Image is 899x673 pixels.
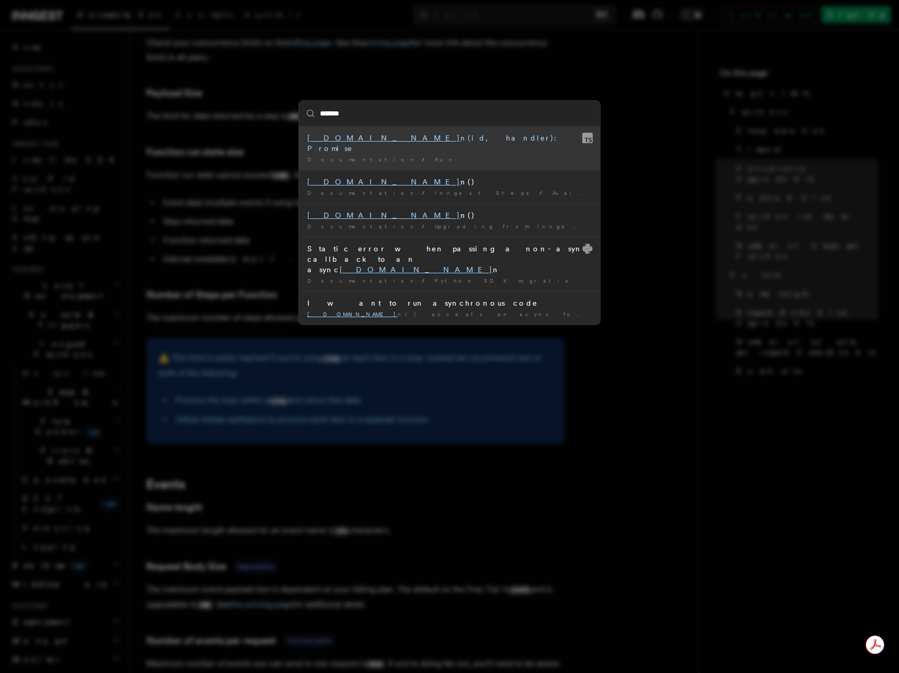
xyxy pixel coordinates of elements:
[307,178,460,186] mark: [DOMAIN_NAME]
[307,298,592,308] div: I want to run asynchronous code
[435,223,704,229] span: Upgrading from Inngest SDK v2 to v3
[422,190,431,196] span: /
[307,190,418,196] span: Documentation
[307,134,460,142] mark: [DOMAIN_NAME]
[340,265,493,274] mark: [DOMAIN_NAME]
[307,243,592,275] div: Static error when passing a non-async callback to an async n
[307,156,418,163] span: Documentation
[422,156,431,163] span: /
[307,311,398,317] mark: [DOMAIN_NAME]
[307,211,460,219] mark: [DOMAIN_NAME]
[539,190,548,196] span: /
[435,156,456,163] span: Run
[307,277,418,284] span: Documentation
[307,223,418,229] span: Documentation
[422,277,431,284] span: /
[435,190,535,196] span: Inngest Steps
[422,223,431,229] span: /
[552,190,724,196] span: Available Step Methods
[307,210,592,221] div: n()
[307,310,592,318] div: n() accepts an async function, like so: Each call …
[435,277,758,284] span: Python SDK migration guide: v0.4 to v0.5
[307,177,592,187] div: n()
[307,133,592,154] div: n(id, handler): Promise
